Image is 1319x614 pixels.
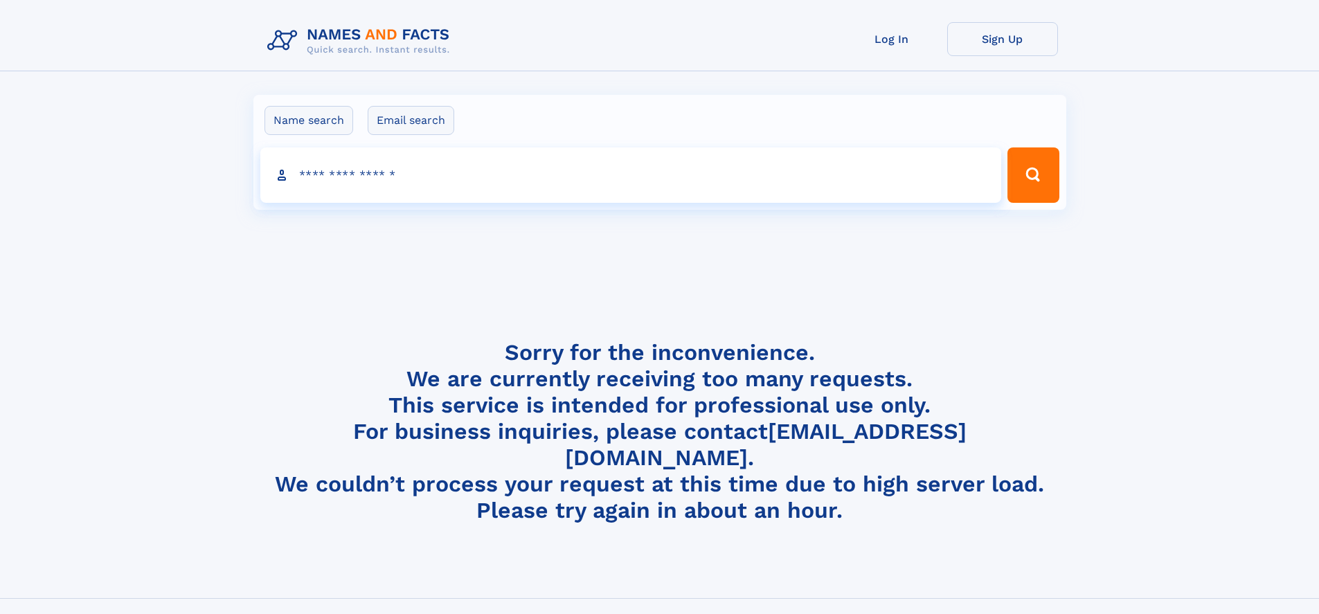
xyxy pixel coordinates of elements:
[264,106,353,135] label: Name search
[836,22,947,56] a: Log In
[368,106,454,135] label: Email search
[262,339,1058,524] h4: Sorry for the inconvenience. We are currently receiving too many requests. This service is intend...
[565,418,967,471] a: [EMAIL_ADDRESS][DOMAIN_NAME]
[262,22,461,60] img: Logo Names and Facts
[1007,147,1059,203] button: Search Button
[947,22,1058,56] a: Sign Up
[260,147,1002,203] input: search input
